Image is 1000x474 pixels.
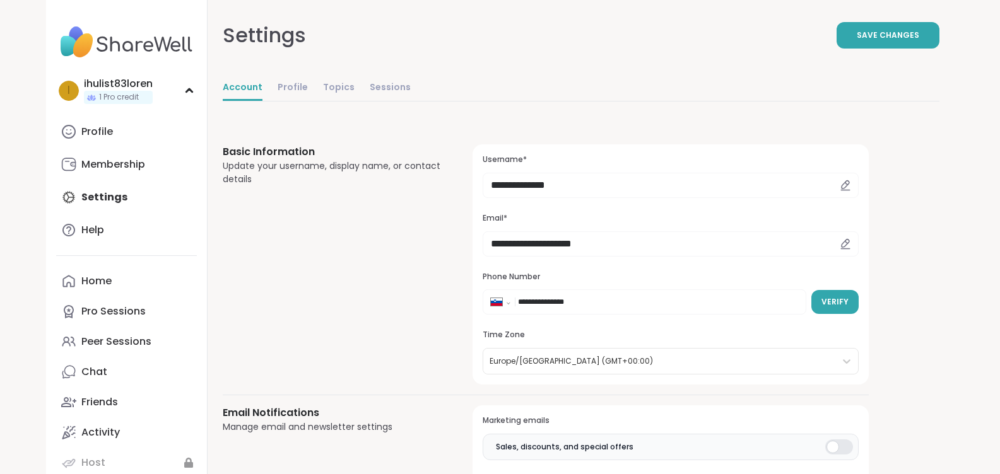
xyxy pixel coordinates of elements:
[370,76,411,101] a: Sessions
[857,30,919,41] span: Save Changes
[56,20,197,64] img: ShareWell Nav Logo
[68,83,70,99] span: i
[496,441,633,453] span: Sales, discounts, and special offers
[483,415,858,426] h3: Marketing emails
[223,159,443,186] div: Update your username, display name, or contact details
[223,144,443,159] h3: Basic Information
[81,365,107,379] div: Chat
[483,154,858,165] h3: Username*
[837,22,939,49] button: Save Changes
[81,125,113,139] div: Profile
[81,158,145,171] div: Membership
[56,215,197,245] a: Help
[483,213,858,224] h3: Email*
[81,223,104,237] div: Help
[56,149,197,180] a: Membership
[223,20,306,50] div: Settings
[278,76,308,101] a: Profile
[56,417,197,448] a: Activity
[56,357,197,387] a: Chat
[223,420,443,434] div: Manage email and newsletter settings
[223,405,443,420] h3: Email Notifications
[821,296,849,308] span: Verify
[811,290,859,314] button: Verify
[483,330,858,340] h3: Time Zone
[81,274,112,288] div: Home
[56,266,197,296] a: Home
[81,304,146,318] div: Pro Sessions
[323,76,355,101] a: Topics
[81,456,105,470] div: Host
[84,77,153,91] div: ihulist83loren
[56,327,197,357] a: Peer Sessions
[99,92,139,103] span: 1 Pro credit
[56,387,197,417] a: Friends
[81,395,118,409] div: Friends
[483,272,858,282] h3: Phone Number
[56,296,197,327] a: Pro Sessions
[81,425,120,439] div: Activity
[81,335,151,349] div: Peer Sessions
[223,76,262,101] a: Account
[56,117,197,147] a: Profile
